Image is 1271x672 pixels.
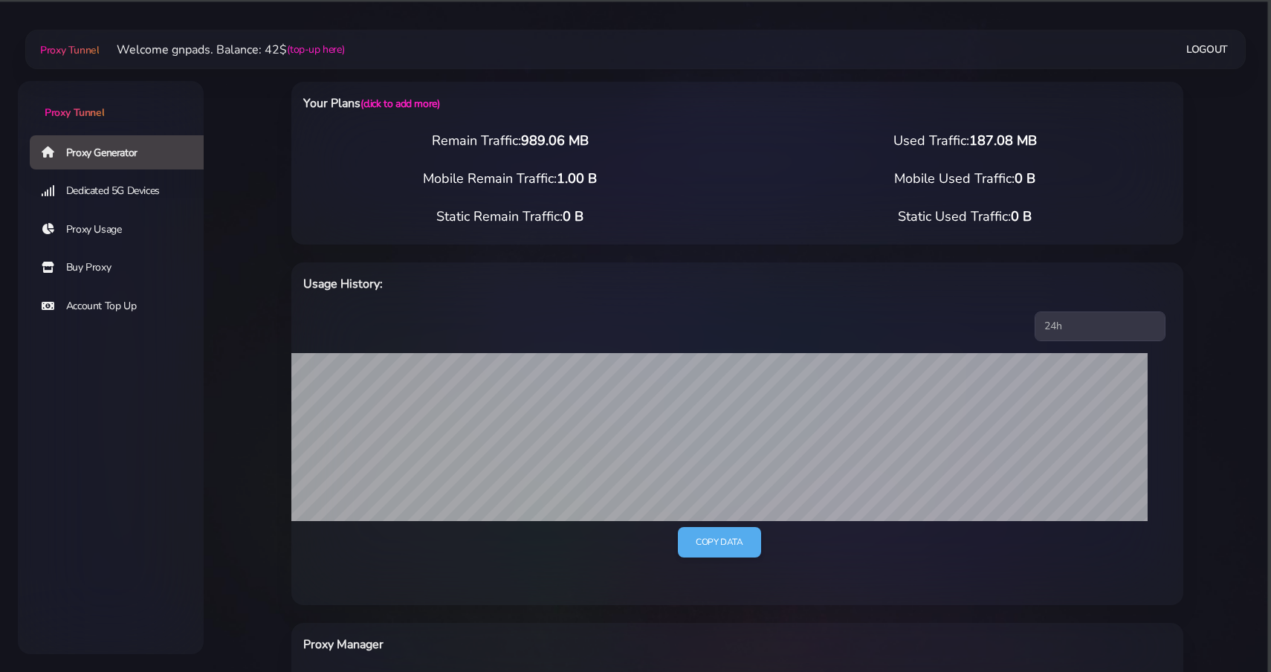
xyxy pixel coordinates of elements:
span: 1.00 B [557,169,597,187]
a: (top-up here) [287,42,344,57]
span: 0 B [1011,207,1032,225]
div: Static Used Traffic: [737,207,1192,227]
div: Used Traffic: [737,131,1192,151]
span: 989.06 MB [521,132,589,149]
a: Proxy Generator [30,135,216,169]
a: Proxy Usage [30,213,216,247]
a: Proxy Tunnel [37,38,99,62]
h6: Proxy Manager [303,635,802,654]
span: Proxy Tunnel [40,43,99,57]
li: Welcome gnpads. Balance: 42$ [99,41,344,59]
iframe: Webchat Widget [1199,600,1252,653]
div: Mobile Remain Traffic: [282,169,737,189]
h6: Your Plans [303,94,802,113]
div: Remain Traffic: [282,131,737,151]
span: 0 B [1015,169,1035,187]
div: Mobile Used Traffic: [737,169,1192,189]
a: Logout [1186,36,1228,63]
a: Account Top Up [30,289,216,323]
a: (click to add more) [360,97,439,111]
a: Buy Proxy [30,251,216,285]
span: Proxy Tunnel [45,106,104,120]
a: Dedicated 5G Devices [30,174,216,208]
a: Copy data [678,527,760,558]
a: Proxy Tunnel [18,81,204,120]
h6: Usage History: [303,274,802,294]
div: Static Remain Traffic: [282,207,737,227]
span: 0 B [563,207,583,225]
span: 187.08 MB [969,132,1037,149]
